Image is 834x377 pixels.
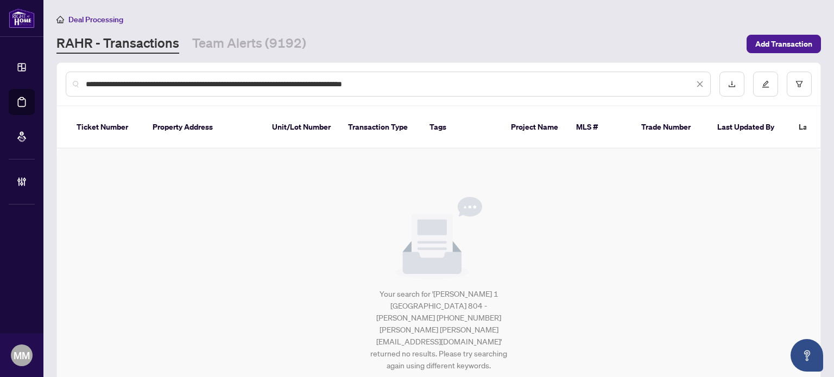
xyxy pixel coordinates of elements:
button: Open asap [791,339,823,372]
span: home [56,16,64,23]
span: MM [14,348,30,363]
th: Trade Number [633,106,709,149]
th: Tags [421,106,502,149]
th: MLS # [567,106,633,149]
th: Ticket Number [68,106,144,149]
button: edit [753,72,778,97]
th: Transaction Type [339,106,421,149]
th: Property Address [144,106,263,149]
img: Null State Icon [395,197,482,279]
th: Project Name [502,106,567,149]
span: filter [795,80,803,88]
a: RAHR - Transactions [56,34,179,54]
img: logo [9,8,35,28]
span: download [728,80,736,88]
button: Add Transaction [747,35,821,53]
span: close [696,80,704,88]
span: Deal Processing [68,15,123,24]
th: Last Updated By [709,106,790,149]
button: download [719,72,744,97]
th: Unit/Lot Number [263,106,339,149]
div: Your search for '[PERSON_NAME] 1 [GEOGRAPHIC_DATA] 804 - [PERSON_NAME] [PHONE_NUMBER] [PERSON_NAM... [365,288,513,372]
span: edit [762,80,769,88]
a: Team Alerts (9192) [192,34,306,54]
span: Add Transaction [755,35,812,53]
button: filter [787,72,812,97]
